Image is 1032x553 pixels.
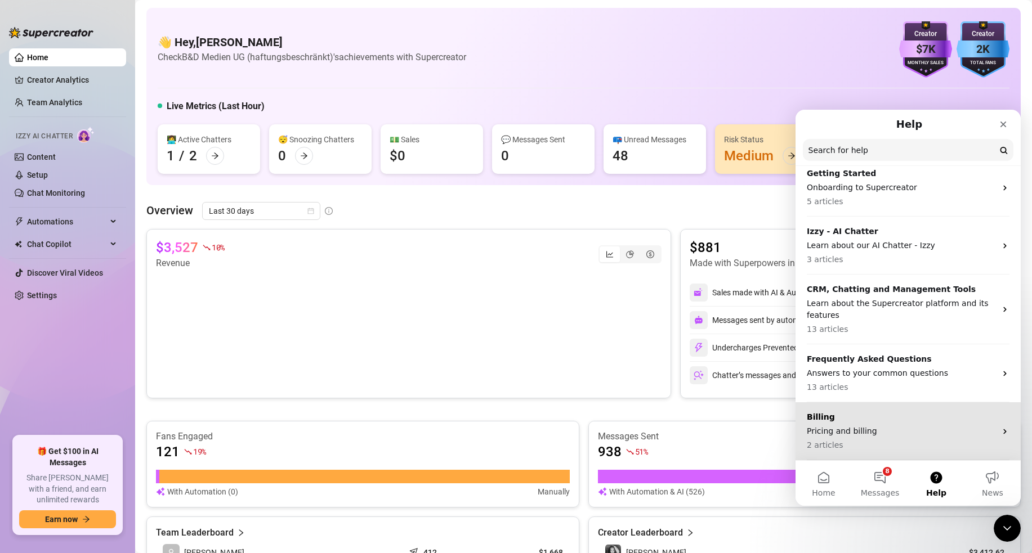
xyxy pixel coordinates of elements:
[538,485,570,498] article: Manually
[613,147,628,165] div: 48
[957,41,1009,58] div: 2K
[609,485,705,498] article: With Automation & AI (526)
[690,311,837,329] div: Messages sent by automations & AI
[27,291,57,300] a: Settings
[167,100,265,113] h5: Live Metrics (Last Hour)
[307,208,314,214] span: calendar
[15,240,22,248] img: Chat Copilot
[16,131,73,142] span: Izzy AI Chatter
[27,71,117,89] a: Creator Analytics
[957,29,1009,39] div: Creator
[156,526,234,539] article: Team Leaderboard
[598,526,683,539] article: Creator Leaderboard
[390,133,474,146] div: 💵 Sales
[15,217,24,226] span: thunderbolt
[694,343,704,353] img: svg%3e
[899,21,952,78] img: purple-badge-B9DA21FR.svg
[613,133,697,146] div: 📪 Unread Messages
[690,339,850,357] div: Undercharges Prevented by PriceGuard
[598,430,1012,443] article: Messages Sent
[146,202,193,219] article: Overview
[82,515,90,523] span: arrow-right
[390,147,405,165] div: $0
[167,147,175,165] div: 1
[690,366,845,384] div: Chatter’s messages and PPVs tracked
[27,152,56,161] a: Content
[626,448,634,456] span: fall
[184,448,192,456] span: fall
[27,213,107,231] span: Automations
[19,473,116,506] span: Share [PERSON_NAME] with a friend, and earn unlimited rewards
[796,110,1021,506] iframe: Intercom live chat
[156,257,225,270] article: Revenue
[27,235,107,253] span: Chat Copilot
[278,133,363,146] div: 😴 Snoozing Chatters
[193,446,206,457] span: 19 %
[203,244,211,251] span: fall
[635,446,648,457] span: 51 %
[9,27,93,38] img: logo-BBDzfeDw.svg
[158,50,466,64] article: Check B&D Medien UG (haftungsbeschränkt)'s achievements with Supercreator
[788,152,796,160] span: arrow-right
[694,316,703,325] img: svg%3e
[325,207,333,215] span: info-circle
[899,29,952,39] div: Creator
[19,446,116,468] span: 🎁 Get $100 in AI Messages
[237,526,245,539] span: right
[606,250,614,258] span: line-chart
[278,147,286,165] div: 0
[598,443,622,461] article: 938
[300,152,308,160] span: arrow-right
[156,430,570,443] article: Fans Engaged
[994,515,1021,542] iframe: Intercom live chat
[694,370,704,380] img: svg%3e
[27,268,103,277] a: Discover Viral Videos
[899,41,952,58] div: $7K
[501,147,509,165] div: 0
[957,60,1009,67] div: Total Fans
[694,287,704,298] img: svg%3e
[598,245,662,263] div: segmented control
[209,203,314,219] span: Last 30 days
[45,515,78,524] span: Earn now
[167,485,238,498] article: With Automation (0)
[77,127,95,143] img: AI Chatter
[957,21,1009,78] img: blue-badge-DgoSNQY1.svg
[712,286,842,299] div: Sales made with AI & Automations
[899,60,952,67] div: Monthly Sales
[690,239,856,257] article: $881
[646,250,654,258] span: dollar-circle
[27,170,48,179] a: Setup
[211,152,219,160] span: arrow-right
[156,443,180,461] article: 121
[626,250,634,258] span: pie-chart
[724,133,808,146] div: Risk Status
[189,147,197,165] div: 2
[27,188,85,197] a: Chat Monitoring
